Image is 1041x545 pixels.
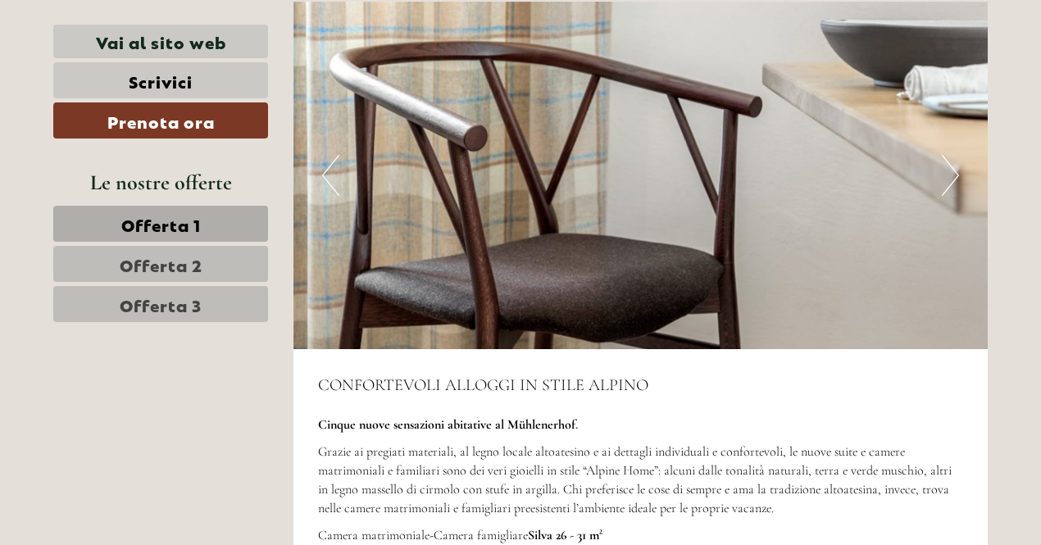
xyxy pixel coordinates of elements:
strong: Silva 26 - 31 m² [528,527,602,543]
small: 09:20 [25,79,219,91]
button: Invia [549,425,646,461]
button: Next [942,155,959,196]
div: Buon giorno, come possiamo aiutarla? [12,44,227,94]
span: . [575,416,578,433]
strong: Cinque nuove sensazioni abitative al Mühlenerhof [318,416,578,433]
div: Le nostre offerte [53,167,268,198]
a: Vai al sito web [53,25,268,58]
a: Prenota ora [53,102,268,139]
a: Scrivici [53,62,268,98]
span: Offerta 2 [120,252,202,275]
strong: - [430,527,434,543]
span: CONFORTEVOLI ALLOGGI IN STILE ALPINO [318,375,648,395]
span: Offerta 1 [121,212,201,235]
button: Previous [322,155,339,196]
div: [GEOGRAPHIC_DATA] [25,48,219,61]
span: Offerta 3 [120,293,202,316]
p: Camera matrimoniale Camera famigliare [318,526,964,545]
p: Grazie ai pregiati materiali, al legno locale altoatesino e ai dettagli individuali e confortevol... [318,443,964,517]
div: lunedì [290,12,356,40]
